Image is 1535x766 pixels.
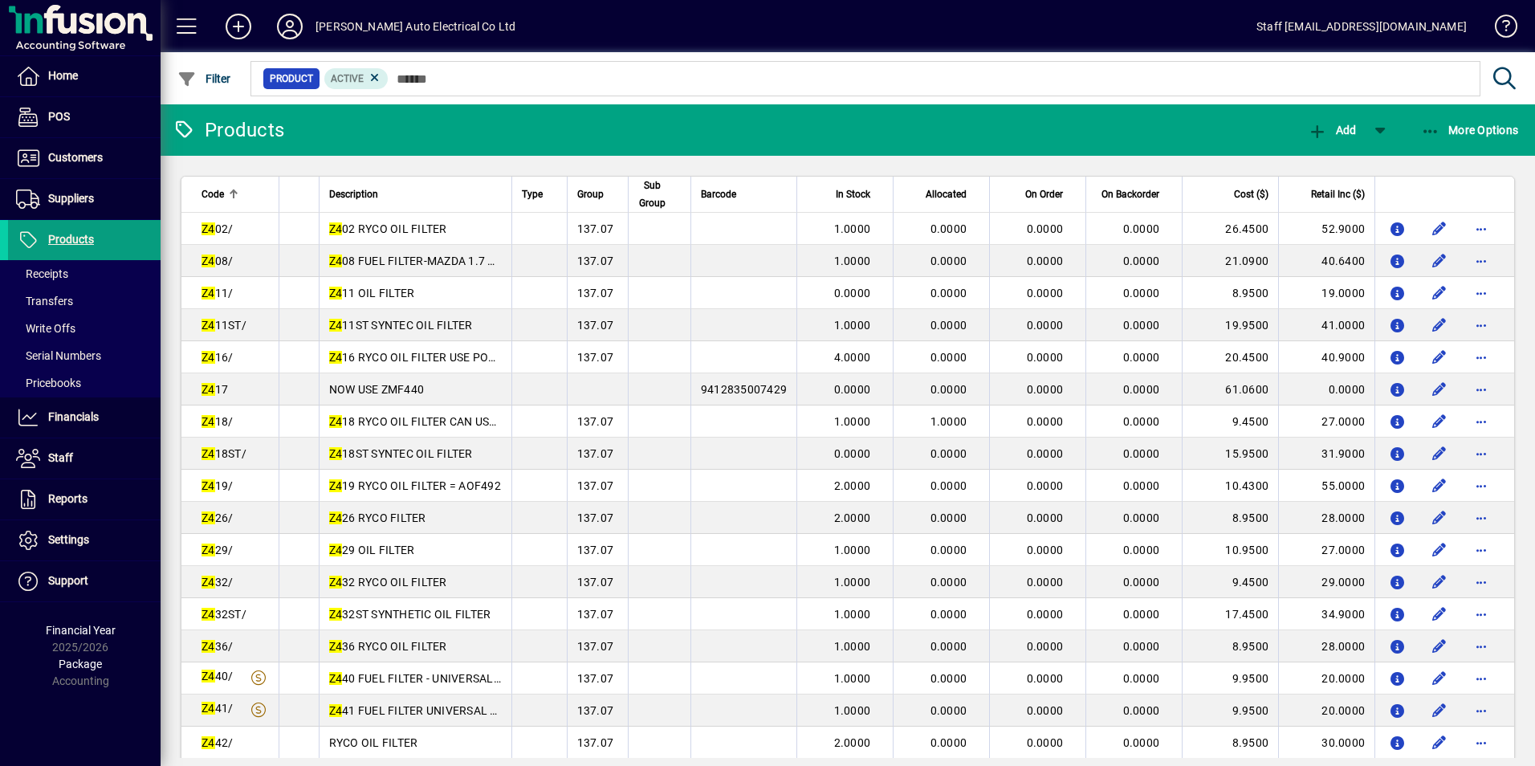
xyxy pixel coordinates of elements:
[16,267,68,280] span: Receipts
[834,736,871,749] span: 2.0000
[1468,441,1494,467] button: More options
[1278,405,1374,438] td: 27.0000
[1468,216,1494,242] button: More options
[202,255,233,267] span: 08/
[1182,534,1278,566] td: 10.9500
[1182,245,1278,277] td: 21.0900
[202,447,215,460] em: Z4
[1468,280,1494,306] button: More options
[16,322,75,335] span: Write Offs
[202,447,246,460] span: 18ST/
[1278,309,1374,341] td: 41.0000
[270,71,313,87] span: Product
[1278,630,1374,662] td: 28.0000
[202,608,246,621] span: 32ST/
[1278,438,1374,470] td: 31.9000
[1182,470,1278,502] td: 10.4300
[930,640,967,653] span: 0.0000
[329,576,447,589] span: 32 RYCO OIL FILTER
[1311,185,1365,203] span: Retail Inc ($)
[834,255,871,267] span: 1.0000
[177,72,231,85] span: Filter
[834,447,871,460] span: 0.0000
[329,640,447,653] span: 36 RYCO OIL FILTER
[930,383,967,396] span: 0.0000
[329,255,525,267] span: 08 FUEL FILTER-MAZDA 1.7 DIESEL
[329,185,378,203] span: Description
[1182,309,1278,341] td: 19.9500
[202,319,246,332] span: 11ST/
[1278,213,1374,245] td: 52.9000
[1278,534,1374,566] td: 27.0000
[16,295,73,308] span: Transfers
[1182,598,1278,630] td: 17.4500
[329,287,343,299] em: Z4
[202,255,215,267] em: Z4
[202,608,215,621] em: Z4
[577,447,614,460] span: 137.07
[202,544,215,556] em: Z4
[577,704,614,717] span: 137.07
[1427,344,1452,370] button: Edit
[1182,727,1278,759] td: 8.9500
[202,479,233,492] span: 19/
[577,287,614,299] span: 137.07
[1278,277,1374,309] td: 19.0000
[329,479,501,492] span: 19 RYCO OIL FILTER = AOF492
[202,702,233,715] span: 41/
[930,736,967,749] span: 0.0000
[1304,116,1360,145] button: Add
[1278,662,1374,695] td: 20.0000
[202,415,233,428] span: 18/
[1427,216,1452,242] button: Edit
[8,342,161,369] a: Serial Numbers
[202,640,215,653] em: Z4
[930,447,967,460] span: 0.0000
[1427,280,1452,306] button: Edit
[202,287,215,299] em: Z4
[1027,447,1064,460] span: 0.0000
[1421,124,1519,136] span: More Options
[1278,341,1374,373] td: 40.9000
[329,544,343,556] em: Z4
[577,511,614,524] span: 137.07
[930,672,967,685] span: 0.0000
[930,608,967,621] span: 0.0000
[202,736,233,749] span: 42/
[1468,312,1494,338] button: More options
[1123,704,1160,717] span: 0.0000
[8,138,161,178] a: Customers
[1027,704,1064,717] span: 0.0000
[1027,351,1064,364] span: 0.0000
[202,576,233,589] span: 32/
[930,319,967,332] span: 0.0000
[1468,634,1494,659] button: More options
[577,736,614,749] span: 137.07
[1278,245,1374,277] td: 40.6400
[1000,185,1077,203] div: On Order
[1427,473,1452,499] button: Edit
[329,319,343,332] em: Z4
[1182,405,1278,438] td: 9.4500
[329,479,343,492] em: Z4
[59,658,102,670] span: Package
[1468,473,1494,499] button: More options
[8,56,161,96] a: Home
[1101,185,1159,203] span: On Backorder
[1278,470,1374,502] td: 55.0000
[329,383,425,396] span: NOW USE ZMF440
[202,640,233,653] span: 36/
[930,479,967,492] span: 0.0000
[930,511,967,524] span: 0.0000
[1096,185,1174,203] div: On Backorder
[329,287,415,299] span: 11 OIL FILTER
[8,287,161,315] a: Transfers
[8,397,161,438] a: Financials
[1468,666,1494,691] button: More options
[48,110,70,123] span: POS
[577,222,614,235] span: 137.07
[202,511,215,524] em: Z4
[202,576,215,589] em: Z4
[1025,185,1063,203] span: On Order
[1483,3,1515,55] a: Knowledge Base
